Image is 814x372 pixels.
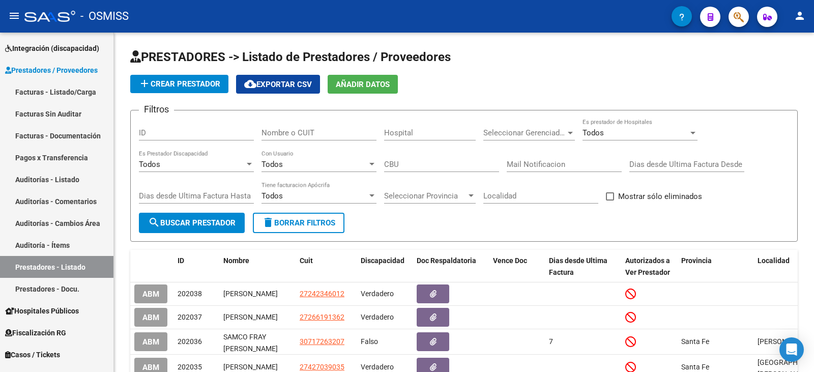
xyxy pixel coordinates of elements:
[549,256,607,276] span: Dias desde Ultima Factura
[5,65,98,76] span: Prestadores / Proveedores
[139,213,245,233] button: Buscar Prestador
[223,331,292,353] div: SAMCO FRAY [PERSON_NAME]
[677,250,753,283] datatable-header-cell: Provincia
[244,78,256,90] mat-icon: cloud_download
[361,256,404,265] span: Discapacidad
[134,284,167,303] button: ABM
[134,332,167,351] button: ABM
[357,250,413,283] datatable-header-cell: Discapacidad
[300,256,313,265] span: Cuit
[483,128,566,137] span: Seleccionar Gerenciador
[5,305,79,317] span: Hospitales Públicos
[493,256,527,265] span: Vence Doc
[148,218,236,227] span: Buscar Prestador
[618,190,702,203] span: Mostrar sólo eliminados
[139,102,174,117] h3: Filtros
[489,250,545,283] datatable-header-cell: Vence Doc
[758,256,790,265] span: Localidad
[178,363,202,371] span: 202035
[80,5,129,27] span: - OSMISS
[545,250,621,283] datatable-header-cell: Dias desde Ultima Factura
[328,75,398,94] button: Añadir Datos
[236,75,320,94] button: Exportar CSV
[625,256,670,276] span: Autorizados a Ver Prestador
[413,250,489,283] datatable-header-cell: Doc Respaldatoria
[384,191,467,201] span: Seleccionar Provincia
[361,363,394,371] span: Verdadero
[361,337,378,346] span: Falso
[142,337,159,347] span: ABM
[262,218,335,227] span: Borrar Filtros
[300,313,344,321] span: 27266191362
[549,337,553,346] span: 7
[178,313,202,321] span: 202037
[262,216,274,228] mat-icon: delete
[681,363,709,371] span: Santa Fe
[300,337,344,346] span: 30717263207
[621,250,677,283] datatable-header-cell: Autorizados a Ver Prestador
[219,250,296,283] datatable-header-cell: Nombre
[681,337,709,346] span: Santa Fe
[142,363,159,372] span: ABM
[130,75,228,93] button: Crear Prestador
[5,327,66,338] span: Fiscalización RG
[134,308,167,327] button: ABM
[361,313,394,321] span: Verdadero
[178,256,184,265] span: ID
[261,160,283,169] span: Todos
[758,337,812,346] span: [PERSON_NAME]
[142,313,159,322] span: ABM
[261,191,283,201] span: Todos
[681,256,712,265] span: Provincia
[361,290,394,298] span: Verdadero
[173,250,219,283] datatable-header-cell: ID
[138,77,151,90] mat-icon: add
[300,290,344,298] span: 27242346012
[223,288,292,300] div: [PERSON_NAME]
[139,160,160,169] span: Todos
[5,349,60,360] span: Casos / Tickets
[223,256,249,265] span: Nombre
[142,290,159,299] span: ABM
[148,216,160,228] mat-icon: search
[336,80,390,89] span: Añadir Datos
[417,256,476,265] span: Doc Respaldatoria
[130,50,451,64] span: PRESTADORES -> Listado de Prestadores / Proveedores
[178,290,202,298] span: 202038
[223,311,292,323] div: [PERSON_NAME]
[794,10,806,22] mat-icon: person
[5,43,99,54] span: Integración (discapacidad)
[178,337,202,346] span: 202036
[779,337,804,362] div: Open Intercom Messenger
[138,79,220,89] span: Crear Prestador
[244,80,312,89] span: Exportar CSV
[583,128,604,137] span: Todos
[253,213,344,233] button: Borrar Filtros
[296,250,357,283] datatable-header-cell: Cuit
[8,10,20,22] mat-icon: menu
[300,363,344,371] span: 27427039035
